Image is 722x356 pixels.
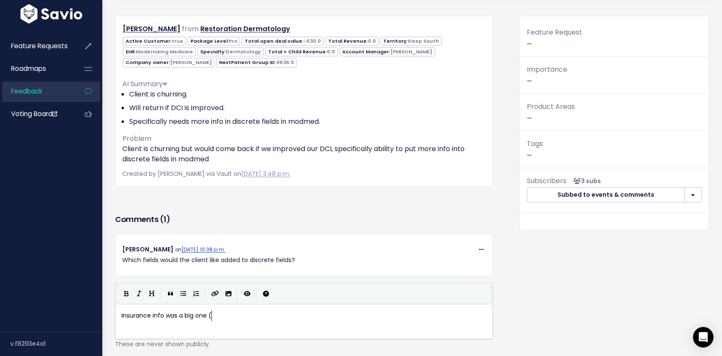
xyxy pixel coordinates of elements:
[182,246,225,253] a: [DATE] 10:38 p.m.
[229,38,237,44] span: Pro
[408,38,439,44] span: Deep South
[123,47,196,56] span: EHR:
[527,64,702,87] p: —
[527,138,702,161] p: —
[163,214,166,225] span: 1
[190,287,202,300] button: Numbered List
[122,245,173,254] span: [PERSON_NAME]
[205,289,206,299] i: |
[164,287,177,300] button: Quote
[115,340,210,348] span: These are never shown publicly.
[340,47,435,56] span: Account Manager:
[161,289,162,299] i: |
[208,287,222,300] button: Create Link
[693,327,713,347] div: Open Intercom Messenger
[122,255,485,266] p: Which fields would the client like added to discrete fields?
[260,287,272,300] button: Markdown Guide
[170,59,212,66] span: [PERSON_NAME]
[182,24,199,34] span: from
[11,87,42,96] span: Feedback
[527,139,543,149] span: Tags
[175,246,225,253] span: on
[129,103,485,113] li: Will return if DCI is improved.
[122,144,485,164] p: Client is churning but would come back if we improved our DCI, specifically ability to put more i...
[520,26,709,57] div: —
[129,117,485,127] li: Specifically needs more info in discrete fields in modmed.
[200,24,290,34] a: Restoration Dermatology
[265,47,338,56] span: Total + Child Revenue:
[242,37,323,46] span: Total open deal value:
[129,89,485,99] li: Client is churning.
[115,213,493,225] h3: Comments ( )
[172,38,183,44] span: true
[303,38,321,44] span: -630.0
[276,59,294,66] span: 4636.0
[188,37,240,46] span: Package Level:
[136,48,193,55] span: Modernizing Medicine
[527,102,575,111] span: Product Areas
[241,287,254,300] button: Toggle Preview
[381,37,442,46] span: Territory:
[390,48,432,55] span: [PERSON_NAME]
[241,169,290,178] a: [DATE] 3:48 p.m.
[120,287,133,300] button: Bold
[11,109,57,118] span: Voting Board
[256,289,257,299] i: |
[527,187,685,203] button: Subbed to events & comments
[18,4,84,23] img: logo-white.9d6f32f41409.svg
[123,58,214,67] span: Company owner:
[326,37,379,46] span: Total Revenue:
[2,36,71,56] a: Feature Requests
[368,38,376,44] span: 0.0
[133,287,145,300] button: Italic
[145,287,158,300] button: Heading
[122,169,290,178] span: Created by [PERSON_NAME] via Vault on
[122,134,151,143] span: Problem
[222,287,235,300] button: Import an image
[527,101,702,124] p: —
[216,58,297,67] span: NextPatient Group ID:
[2,104,71,124] a: Voting Board
[121,311,211,320] span: Insurance info was a big one (
[123,37,186,46] span: Active Customer:
[570,177,601,185] span: <p><strong>Subscribers</strong><br><br> - Cory Hoover<br> - Revanth Korrapolu<br> - Jessica Macey...
[197,47,263,56] span: Specialty:
[226,48,261,55] span: Dermatology
[527,27,582,37] span: Feature Request
[327,48,335,55] span: 0.0
[2,82,71,101] a: Feedback
[11,64,46,73] span: Roadmaps
[11,41,68,50] span: Feature Requests
[2,59,71,79] a: Roadmaps
[527,64,567,74] span: Importance
[122,79,167,89] span: AI Summary
[527,176,566,186] span: Subscribers
[123,24,180,34] a: [PERSON_NAME]
[177,287,190,300] button: Generic List
[10,333,102,355] div: v.f8293e4a1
